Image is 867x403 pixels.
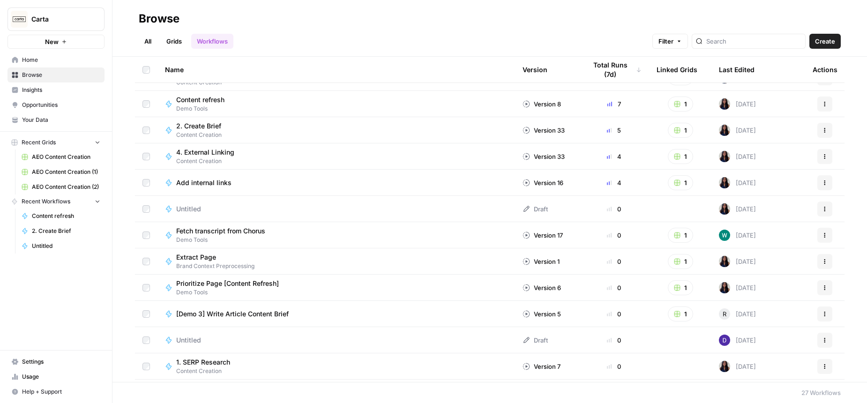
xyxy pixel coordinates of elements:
[586,57,642,82] div: Total Runs (7d)
[7,194,105,209] button: Recent Workflows
[7,35,105,49] button: New
[719,256,730,267] img: rox323kbkgutb4wcij4krxobkpon
[176,279,279,288] span: Prioritize Page [Content Refresh]
[719,125,730,136] img: rox323kbkgutb4wcij4krxobkpon
[22,86,100,94] span: Insights
[523,283,561,292] div: Version 6
[176,236,273,244] span: Demo Tools
[165,204,508,214] a: Untitled
[719,282,730,293] img: rox323kbkgutb4wcij4krxobkpon
[523,99,561,109] div: Version 8
[176,358,230,367] span: 1. SERP Research
[7,112,105,127] a: Your Data
[7,52,105,67] a: Home
[176,121,221,131] span: 2. Create Brief
[32,212,100,220] span: Content refresh
[719,57,755,82] div: Last Edited
[719,98,756,110] div: [DATE]
[17,224,105,239] a: 2. Create Brief
[719,361,730,372] img: rox323kbkgutb4wcij4krxobkpon
[176,288,286,297] span: Demo Tools
[165,253,508,270] a: Extract PageBrand Context Preprocessing
[22,71,100,79] span: Browse
[719,151,730,162] img: rox323kbkgutb4wcij4krxobkpon
[32,227,100,235] span: 2. Create Brief
[165,226,508,244] a: Fetch transcript from ChorusDemo Tools
[668,149,693,164] button: 1
[815,37,835,46] span: Create
[139,34,157,49] a: All
[7,7,105,31] button: Workspace: Carta
[7,82,105,97] a: Insights
[176,367,238,375] span: Content Creation
[32,242,100,250] span: Untitled
[22,116,100,124] span: Your Data
[165,121,508,139] a: 2. Create BriefContent Creation
[165,148,508,165] a: 4. External LinkingContent Creation
[586,152,642,161] div: 4
[586,126,642,135] div: 5
[719,335,756,346] div: [DATE]
[22,358,100,366] span: Settings
[17,209,105,224] a: Content refresh
[523,178,563,187] div: Version 16
[176,131,229,139] span: Content Creation
[161,34,187,49] a: Grids
[719,335,730,346] img: 6clbhjv5t98vtpq4yyt91utag0vy
[32,183,100,191] span: AEO Content Creation (2)
[523,362,561,371] div: Version 7
[17,149,105,164] a: AEO Content Creation
[523,309,561,319] div: Version 5
[7,354,105,369] a: Settings
[31,15,88,24] span: Carta
[139,11,179,26] div: Browse
[7,384,105,399] button: Help + Support
[586,231,642,240] div: 0
[176,178,232,187] span: Add internal links
[668,97,693,112] button: 1
[719,361,756,372] div: [DATE]
[176,148,234,157] span: 4. External Linking
[706,37,801,46] input: Search
[176,157,242,165] span: Content Creation
[813,57,837,82] div: Actions
[657,57,697,82] div: Linked Grids
[586,99,642,109] div: 7
[17,179,105,194] a: AEO Content Creation (2)
[719,125,756,136] div: [DATE]
[719,203,730,215] img: rox323kbkgutb4wcij4krxobkpon
[586,283,642,292] div: 0
[719,203,756,215] div: [DATE]
[176,336,201,345] span: Untitled
[523,152,565,161] div: Version 33
[165,336,508,345] a: Untitled
[586,336,642,345] div: 0
[165,309,508,319] a: [Demo 3] Write Article Content Brief
[719,177,756,188] div: [DATE]
[523,231,563,240] div: Version 17
[668,306,693,321] button: 1
[22,138,56,147] span: Recent Grids
[7,97,105,112] a: Opportunities
[809,34,841,49] button: Create
[523,204,548,214] div: Draft
[7,369,105,384] a: Usage
[801,388,841,397] div: 27 Workflows
[719,230,730,241] img: vaiar9hhcrg879pubqop5lsxqhgw
[165,178,508,187] a: Add internal links
[165,358,508,375] a: 1. SERP ResearchContent Creation
[11,11,28,28] img: Carta Logo
[7,135,105,149] button: Recent Grids
[658,37,673,46] span: Filter
[586,204,642,214] div: 0
[719,177,730,188] img: rox323kbkgutb4wcij4krxobkpon
[22,56,100,64] span: Home
[523,126,565,135] div: Version 33
[17,239,105,254] a: Untitled
[523,336,548,345] div: Draft
[668,228,693,243] button: 1
[586,178,642,187] div: 4
[586,257,642,266] div: 0
[176,204,201,214] span: Untitled
[22,101,100,109] span: Opportunities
